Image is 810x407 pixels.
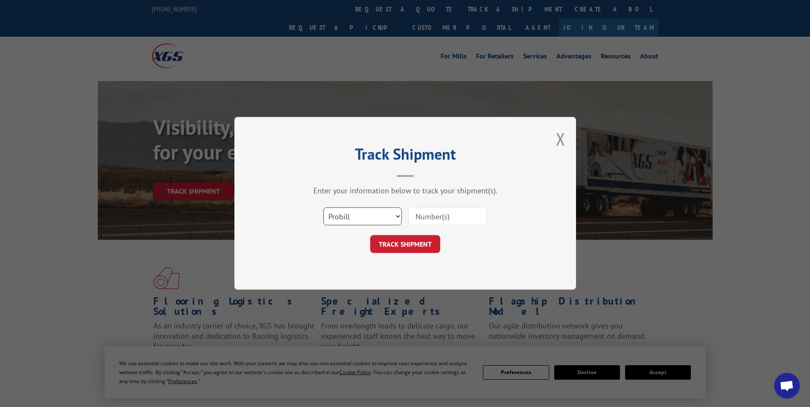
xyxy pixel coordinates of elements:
div: Enter your information below to track your shipment(s). [277,186,533,196]
button: TRACK SHIPMENT [370,235,440,253]
button: Close modal [556,128,565,150]
h2: Track Shipment [277,148,533,164]
input: Number(s) [408,208,487,226]
div: Open chat [774,373,800,398]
